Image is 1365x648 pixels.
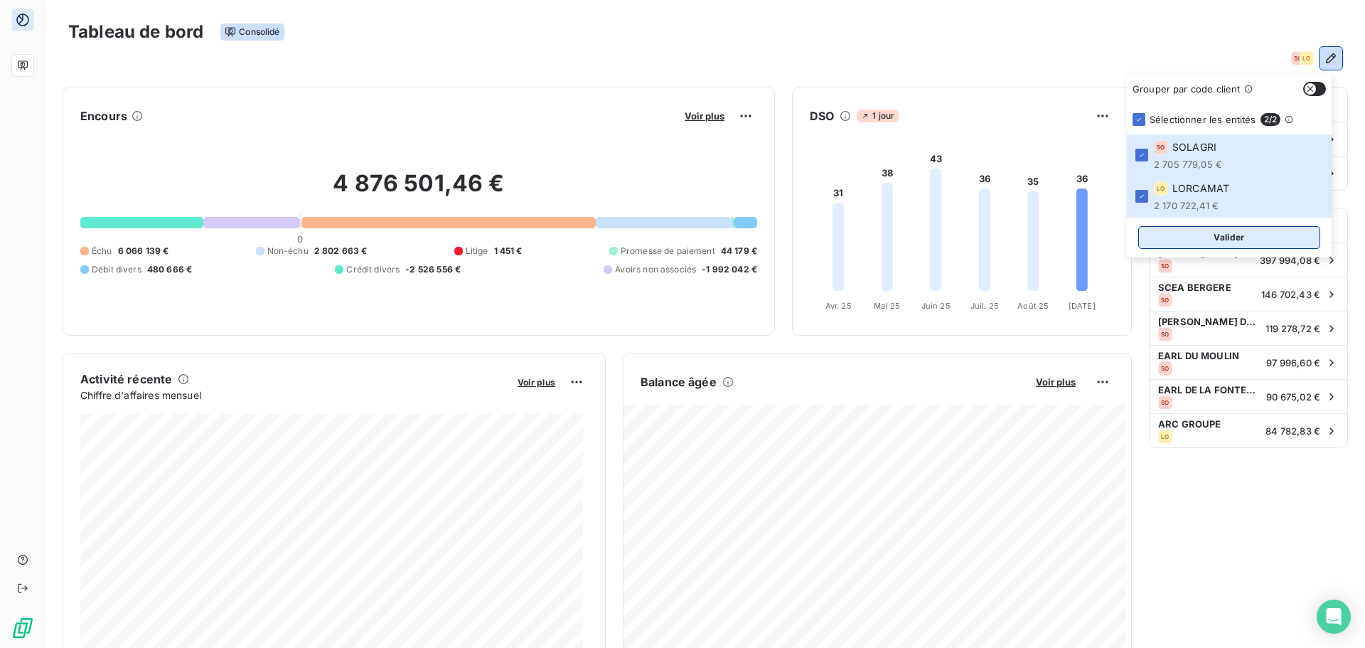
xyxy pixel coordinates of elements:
[494,245,523,257] span: 1 451 €
[1260,113,1280,126] span: 2 / 2
[1158,327,1172,341] div: SO
[874,301,900,311] tspan: Mai 25
[1158,430,1172,444] div: LO
[80,169,757,212] h2: 4 876 501,46 €
[405,263,461,276] span: -2 526 556 €
[1172,140,1216,154] span: SOLAGRI
[921,301,951,311] tspan: Juin 25
[970,301,999,311] tspan: Juil. 25
[1154,200,1229,211] span: 2 170 722,41 €
[1150,114,1256,125] span: Sélectionner les entités
[1036,376,1076,388] span: Voir plus
[1158,418,1257,430] span: ARC GROUPE
[1158,282,1253,293] span: SCEA BERGERE
[1265,323,1320,334] span: 119 278,72 €
[1069,301,1096,311] tspan: [DATE]
[615,263,696,276] span: Avoirs non associés
[80,107,127,124] h6: Encours
[1300,51,1314,65] div: LO
[1266,391,1320,403] span: 90 675,02 €
[1158,395,1172,410] div: SO
[1158,384,1258,395] span: EARL DE LA FONTENELLE
[1150,379,1347,413] div: EARL DE LA FONTENELLESO90 675,02 €
[1150,277,1347,311] div: SCEA BERGERESO146 702,43 €
[1158,361,1172,376] div: SO
[1266,357,1320,368] span: 97 996,60 €
[518,377,555,388] span: Voir plus
[1154,140,1168,154] div: SO
[1150,413,1347,447] div: ARC GROUPELO84 782,83 €
[857,110,899,122] span: 1 jour
[297,233,303,245] span: 0
[147,263,192,276] span: 480 666 €
[118,245,169,257] span: 6 066 139 €
[1150,243,1347,277] div: [PERSON_NAME]SO397 994,08 €
[1158,350,1258,361] span: EARL DU MOULIN
[1260,255,1320,266] span: 397 994,08 €
[1150,311,1347,345] div: [PERSON_NAME] DEUTSCHLAND GmbhSO119 278,72 €
[1154,181,1168,196] div: LO
[314,245,368,257] span: 2 802 663 €
[1158,259,1172,273] div: SO
[621,245,715,257] span: Promesse de paiement
[1317,600,1351,634] div: Open Intercom Messenger
[267,245,309,257] span: Non-échu
[1154,159,1222,170] span: 2 705 779,05 €
[1133,83,1240,95] span: Grouper par code client
[1265,425,1320,437] span: 84 782,83 €
[11,617,34,639] img: Logo LeanPay
[1261,289,1320,300] span: 146 702,43 €
[1158,316,1257,327] span: [PERSON_NAME] DEUTSCHLAND Gmbh
[680,110,729,122] button: Voir plus
[702,263,757,276] span: -1 992 042 €
[1172,181,1229,196] span: LORCAMAT
[92,245,112,257] span: Échu
[810,107,834,124] h6: DSO
[1032,376,1080,388] button: Voir plus
[1150,345,1347,379] div: EARL DU MOULINSO97 996,60 €
[685,110,724,122] span: Voir plus
[220,23,284,41] span: Consolidé
[825,301,852,311] tspan: Avr. 25
[80,371,172,388] h6: Activité récente
[92,263,141,276] span: Débit divers
[641,373,717,391] h6: Balance âgée
[1291,51,1305,65] div: SO
[466,245,488,257] span: Litige
[346,263,400,276] span: Crédit divers
[1138,226,1320,249] button: Valider
[721,245,757,257] span: 44 179 €
[80,388,508,403] span: Chiffre d'affaires mensuel
[1158,293,1172,307] div: SO
[68,19,203,45] h3: Tableau de bord
[513,376,560,388] button: Voir plus
[1017,301,1049,311] tspan: Août 25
